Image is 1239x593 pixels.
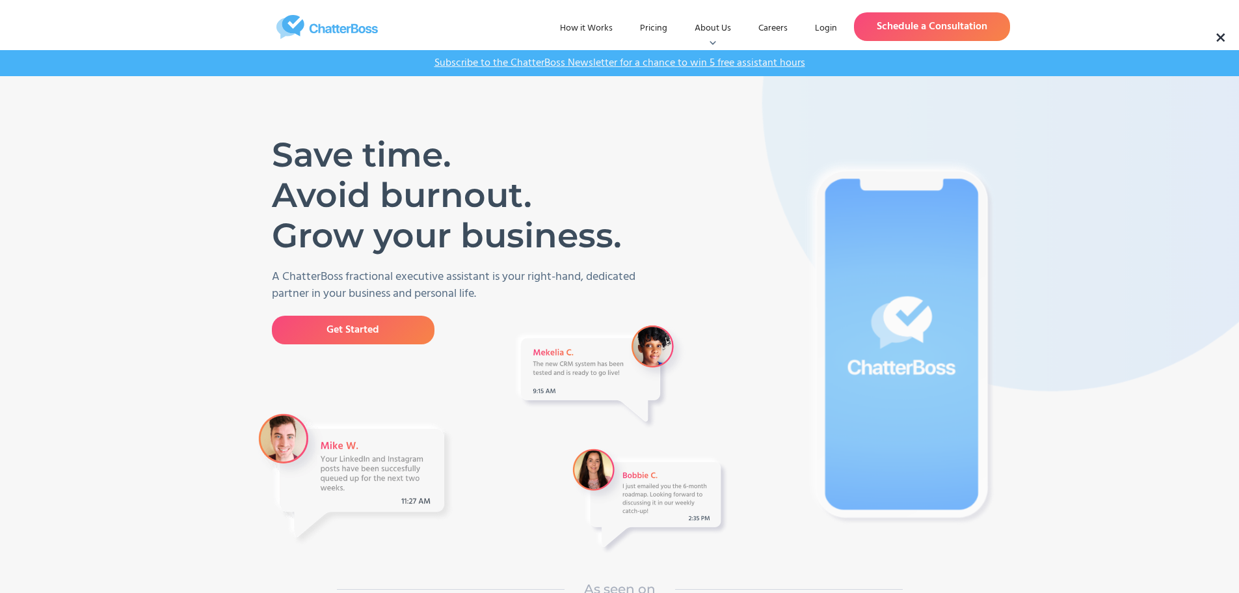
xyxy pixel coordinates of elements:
[272,135,633,256] h1: Save time. Avoid burnout. Grow your business.
[256,411,454,547] img: A message from VA Mike
[428,57,812,70] a: Subscribe to the ChatterBoss Newsletter for a chance to win 5 free assistant hours
[550,17,623,40] a: How it Works
[684,17,741,40] div: About Us
[748,17,798,40] a: Careers
[630,17,678,40] a: Pricing
[568,444,730,557] img: A Message from a VA Bobbie
[805,17,847,40] a: Login
[854,12,1010,41] a: Schedule a Consultation
[272,316,434,344] a: Get Started
[272,269,652,303] p: A ChatterBoss fractional executive assistant is your right-hand, dedicated partner in your busine...
[695,22,731,35] div: About Us
[511,320,689,432] img: A Message from VA Mekelia
[230,15,425,39] a: home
